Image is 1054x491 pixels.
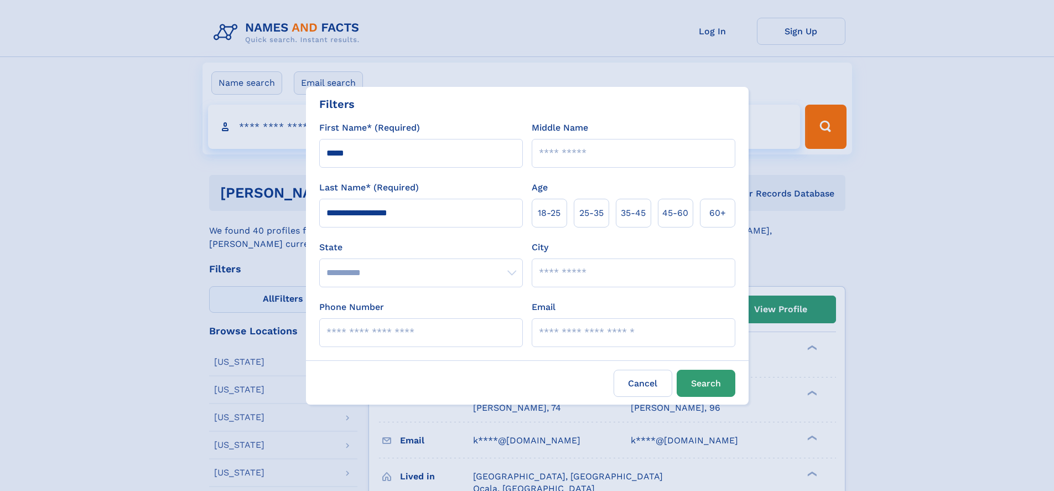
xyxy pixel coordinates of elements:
span: 60+ [709,206,726,220]
label: City [532,241,548,254]
label: Email [532,301,555,314]
label: Cancel [614,370,672,397]
span: 35‑45 [621,206,646,220]
label: First Name* (Required) [319,121,420,135]
span: 45‑60 [662,206,688,220]
label: Phone Number [319,301,384,314]
label: State [319,241,523,254]
span: 18‑25 [538,206,560,220]
label: Age [532,181,548,194]
button: Search [677,370,735,397]
span: 25‑35 [579,206,604,220]
label: Last Name* (Required) [319,181,419,194]
label: Middle Name [532,121,588,135]
div: Filters [319,96,355,112]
